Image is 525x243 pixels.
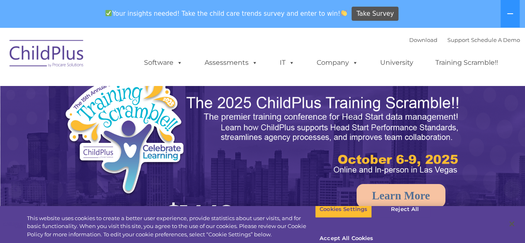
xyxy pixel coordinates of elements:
[315,201,372,218] button: Cookies Settings
[357,184,445,207] a: Learn More
[136,54,191,71] a: Software
[105,10,112,16] img: ✅
[447,37,469,43] a: Support
[427,54,506,71] a: Training Scramble!!
[271,54,303,71] a: IT
[409,37,520,43] font: |
[196,54,266,71] a: Assessments
[5,34,88,76] img: ChildPlus by Procare Solutions
[308,54,366,71] a: Company
[471,37,520,43] a: Schedule A Demo
[503,215,521,233] button: Close
[27,214,315,239] div: This website uses cookies to create a better user experience, provide statistics about user visit...
[352,7,398,21] a: Take Survey
[115,55,141,61] span: Last name
[341,10,347,16] img: 👏
[372,54,422,71] a: University
[357,7,394,21] span: Take Survey
[409,37,437,43] a: Download
[115,89,151,95] span: Phone number
[379,201,431,218] button: Reject All
[102,5,351,22] span: Your insights needed! Take the child care trends survey and enter to win!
